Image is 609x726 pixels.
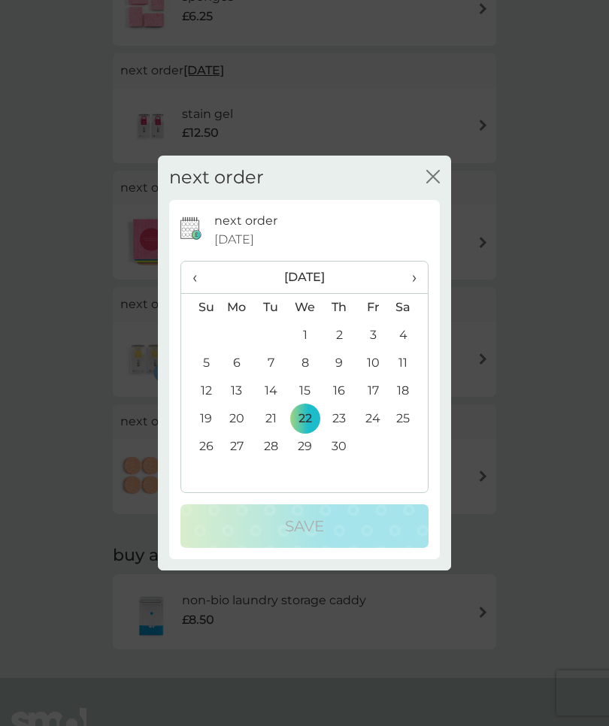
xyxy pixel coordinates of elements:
td: 27 [220,433,254,461]
th: Su [181,293,220,322]
td: 12 [181,377,220,405]
th: Fr [356,293,390,322]
td: 25 [390,405,428,433]
td: 9 [323,349,356,377]
td: 2 [323,322,356,349]
p: next order [214,211,277,231]
td: 30 [323,433,356,461]
th: We [288,293,323,322]
th: [DATE] [220,262,390,294]
td: 29 [288,433,323,461]
td: 21 [254,405,288,433]
span: › [401,262,417,293]
td: 26 [181,433,220,461]
td: 6 [220,349,254,377]
p: Save [285,514,324,538]
td: 8 [288,349,323,377]
td: 16 [323,377,356,405]
td: 20 [220,405,254,433]
span: ‹ [192,262,208,293]
th: Th [323,293,356,322]
td: 22 [288,405,323,433]
span: [DATE] [214,230,254,250]
button: Save [180,504,429,548]
td: 19 [181,405,220,433]
td: 28 [254,433,288,461]
td: 10 [356,349,390,377]
td: 15 [288,377,323,405]
td: 11 [390,349,428,377]
td: 5 [181,349,220,377]
td: 23 [323,405,356,433]
td: 13 [220,377,254,405]
td: 4 [390,322,428,349]
td: 14 [254,377,288,405]
td: 18 [390,377,428,405]
th: Mo [220,293,254,322]
th: Sa [390,293,428,322]
td: 3 [356,322,390,349]
td: 17 [356,377,390,405]
td: 7 [254,349,288,377]
td: 1 [288,322,323,349]
button: close [426,170,440,186]
th: Tu [254,293,288,322]
h2: next order [169,167,264,189]
td: 24 [356,405,390,433]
